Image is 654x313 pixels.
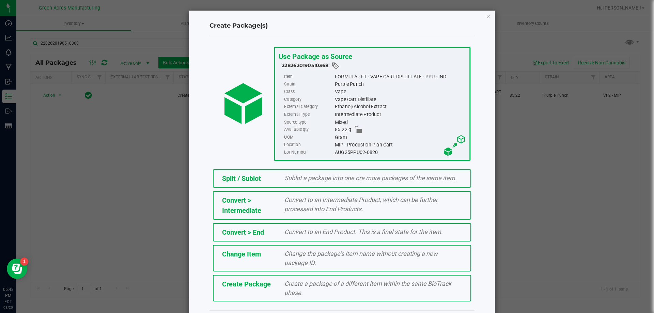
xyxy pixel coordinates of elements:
span: Sublot a package into one ore more packages of the same item. [284,174,457,182]
span: Convert to an End Product. This is a final state for the item. [284,228,443,235]
div: Vape [334,88,466,96]
label: Available qty [284,126,333,134]
span: Change Item [222,250,261,258]
label: Category [284,96,333,103]
label: UOM [284,134,333,141]
div: Intermediate Product [334,111,466,118]
label: Strain [284,80,333,88]
span: Change the package’s item name without creating a new package ID. [284,250,438,266]
span: Convert > Intermediate [222,196,261,215]
iframe: Resource center unread badge [20,257,28,266]
div: MIP - Production Plan Cart [334,141,466,148]
span: Convert > End [222,228,264,236]
div: Vape Cart Distillate [334,96,466,103]
div: Gram [334,134,466,141]
label: External Type [284,111,333,118]
span: Split / Sublot [222,174,261,183]
div: Ethanol/Alcohol Extract [334,103,466,111]
div: Purple Punch [334,80,466,88]
label: Lot Number [284,148,333,156]
div: 2282620190510368 [282,62,466,70]
span: 85.22 g [334,126,351,134]
div: Mixed [334,119,466,126]
div: AUG25PPU02-0820 [334,148,466,156]
label: Location [284,141,333,148]
div: FORMULA - FT - VAPE CART DISTILLATE - PPU - IND [334,73,466,80]
span: Convert to an Intermediate Product, which can be further processed into End Products. [284,196,438,213]
label: Source type [284,119,333,126]
iframe: Resource center [7,259,27,279]
label: Item [284,73,333,80]
h4: Create Package(s) [209,21,474,30]
span: Create Package [222,280,271,288]
span: Use Package as Source [278,52,352,61]
label: Class [284,88,333,96]
span: Create a package of a different item within the same BioTrack phase. [284,280,451,296]
label: External Category [284,103,333,111]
